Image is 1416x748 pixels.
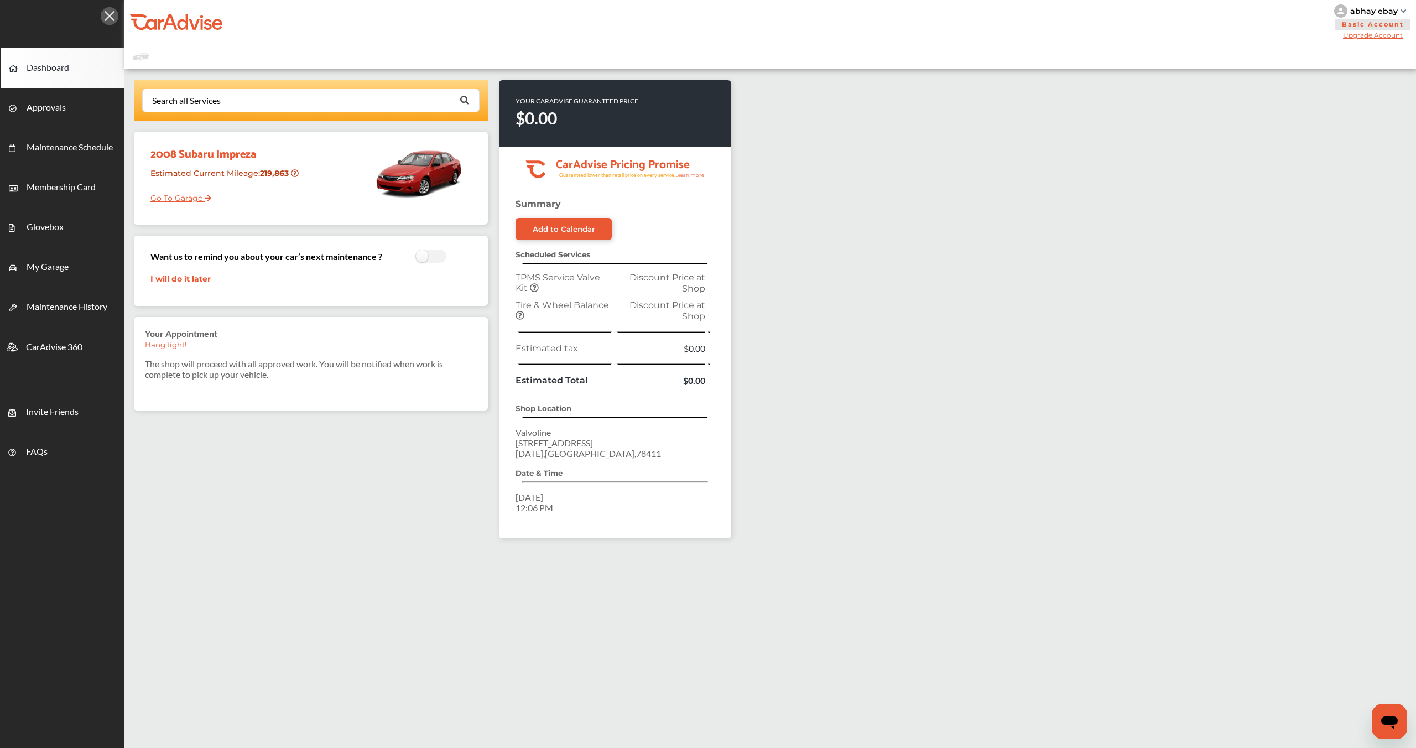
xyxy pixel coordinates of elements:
[27,62,69,76] span: Dashboard
[142,164,304,192] div: Estimated Current Mileage :
[533,225,595,233] div: Add to Calendar
[629,300,705,321] span: Discount Price at Shop
[1401,9,1406,13] img: sCxJUJ+qAmfqhQGDUl18vwLg4ZYJ6CxN7XmbOMBAAAAAElFTkSuQmCC
[1,88,124,128] a: Approvals
[145,328,217,339] strong: Your Appointment
[1,207,124,247] a: Glovebox
[516,300,609,310] span: Tire & Wheel Balance
[27,221,64,236] span: Glovebox
[516,448,661,459] span: [DATE] , [GEOGRAPHIC_DATA] , 78411
[1,48,124,88] a: Dashboard
[145,359,477,380] p: The shop will proceed with all approved work. You will be notified when work is complete to pick ...
[152,96,221,105] div: Search all Services
[513,340,615,356] td: Estimated tax
[516,108,557,128] strong: $0.00
[27,181,96,196] span: Membership Card
[675,172,705,178] tspan: Learn more
[1,168,124,207] a: Membership Card
[1334,31,1412,39] span: Upgrade Account
[516,218,612,240] a: Add to Calendar
[1350,6,1398,16] div: abhay ebay
[629,272,705,294] span: Discount Price at Shop
[1335,19,1410,30] span: Basic Account
[556,155,690,174] tspan: CarAdvise Pricing Promise
[372,137,466,209] img: mobile_4451_st0640_046.png
[27,142,113,156] span: Maintenance Schedule
[27,301,107,315] span: Maintenance History
[145,340,186,349] small: Hang tight!
[142,185,211,206] a: Go To Garage
[150,251,382,262] h3: Want us to remind you about your car’s next maintenance ?
[615,340,708,356] td: $0.00
[1372,704,1407,739] iframe: Button to launch messaging window
[516,199,561,209] strong: Summary
[26,406,79,420] span: Invite Friends
[27,261,69,276] span: My Garage
[513,372,615,388] td: Estimated Total
[516,438,593,448] span: [STREET_ADDRESS]
[516,272,600,293] span: TPMS Service Valve Kit
[516,250,590,259] strong: Scheduled Services
[26,446,48,460] span: FAQs
[615,372,708,388] td: $0.00
[559,172,675,178] tspan: Guaranteed lower than retail price on every service.
[516,404,571,413] strong: Shop Location
[1334,4,1347,18] img: knH8PDtVvWoAbQRylUukY18CTiRevjo20fAtgn5MLBQj4uumYvk2MzTtcAIzfGAtb1XOLVMAvhLuqoNAbL4reqehy0jehNKdM...
[516,502,553,513] span: 12:06 PM
[516,469,563,477] strong: Date & Time
[260,168,291,178] strong: 219,863
[142,137,304,164] div: 2008 Subaru Impreza
[26,341,82,356] span: CarAdvise 360
[101,7,118,25] img: Icon.5fd9dcc7.svg
[516,427,551,438] span: Valvoline
[27,102,66,116] span: Approvals
[133,50,149,64] img: placeholder_car.fcab19be.svg
[1,128,124,168] a: Maintenance Schedule
[516,492,543,502] span: [DATE]
[150,274,211,284] a: I will do it later
[516,97,638,105] p: YOUR CARADVISE GUARANTEED PRICE
[1,287,124,327] a: Maintenance History
[1,247,124,287] a: My Garage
